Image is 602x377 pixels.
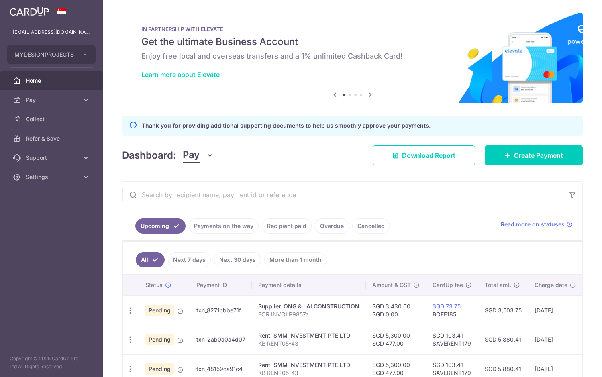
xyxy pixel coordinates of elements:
h4: Dashboard: [122,148,176,163]
button: MYDESIGNPROJECTS [7,45,96,64]
div: Rent. SMM INVESTMENT PTE LTD [258,361,359,369]
td: BOFF185 [426,295,478,325]
div: Rent. SMM INVESTMENT PTE LTD [258,332,359,340]
h5: Get the ultimate Business Account [141,35,563,48]
td: txn_2ab0a0a4d07 [190,325,252,354]
th: Payment details [252,275,366,295]
p: FOR INVOLP9857a [258,310,359,318]
span: Download Report [402,151,455,160]
span: Support [26,154,79,162]
input: Search by recipient name, payment id or reference [122,182,563,208]
td: SGD 5,300.00 SGD 477.00 [366,325,426,354]
span: Collect [26,115,79,123]
span: Pending [145,334,174,345]
a: Read more on statuses [501,220,573,228]
span: Refer & Save [26,134,79,143]
span: Total amt. [485,281,511,289]
span: Home [26,77,79,85]
a: Recipient paid [262,218,312,234]
p: [EMAIL_ADDRESS][DOMAIN_NAME] [13,28,90,36]
span: Pending [145,363,174,375]
span: Status [145,281,163,289]
a: Next 7 days [168,252,211,267]
button: Pay [183,148,214,163]
span: Read more on statuses [501,220,565,228]
td: SGD 103.41 SAVERENT179 [426,325,478,354]
a: SGD 73.75 [433,303,461,310]
a: Payments on the way [189,218,259,234]
td: [DATE] [528,295,583,325]
span: Pay [183,148,200,163]
span: Charge date [535,281,567,289]
a: Create Payment [485,145,583,165]
div: Supplier. ONG & LAI CONSTRUCTION [258,302,359,310]
a: Cancelled [352,218,390,234]
span: Pay [26,96,79,104]
a: All [136,252,165,267]
span: Create Payment [514,151,563,160]
td: SGD 5,880.41 [478,325,528,354]
h6: Enjoy free local and overseas transfers and a 1% unlimited Cashback Card! [141,51,563,61]
th: Payment ID [190,275,252,295]
a: Next 30 days [214,252,261,267]
span: MYDESIGNPROJECTS [14,51,74,59]
p: KB RENT05-43 [258,340,359,348]
span: Settings [26,173,79,181]
img: Renovation banner [122,13,583,103]
td: SGD 3,430.00 SGD 0.00 [366,295,426,325]
p: KB RENT05-43 [258,369,359,377]
a: Download Report [373,145,475,165]
a: More than 1 month [264,252,327,267]
img: CardUp [10,6,49,16]
p: IN PARTNERSHIP WITH ELEVATE [141,26,563,32]
span: Pending [145,305,174,316]
span: Amount & GST [372,281,411,289]
td: txn_8271cbbe71f [190,295,252,325]
a: Overdue [315,218,349,234]
td: [DATE] [528,325,583,354]
td: SGD 3,503.75 [478,295,528,325]
a: Upcoming [135,218,186,234]
span: CardUp fee [433,281,463,289]
p: Thank you for providing additional supporting documents to help us smoothly approve your payments. [142,121,431,130]
a: Learn more about Elevate [141,71,220,79]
